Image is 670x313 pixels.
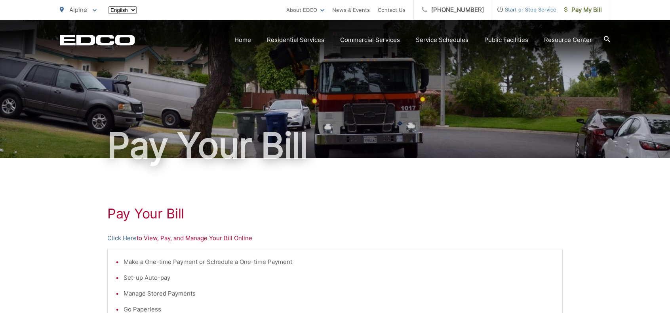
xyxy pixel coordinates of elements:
[60,126,610,165] h1: Pay Your Bill
[484,35,528,45] a: Public Facilities
[124,273,554,283] li: Set-up Auto-pay
[107,206,563,222] h1: Pay Your Bill
[234,35,251,45] a: Home
[124,257,554,267] li: Make a One-time Payment or Schedule a One-time Payment
[107,233,137,243] a: Click Here
[107,233,563,243] p: to View, Pay, and Manage Your Bill Online
[564,5,602,15] span: Pay My Bill
[60,34,135,46] a: EDCD logo. Return to the homepage.
[69,6,87,13] span: Alpine
[108,6,137,14] select: Select a language
[416,35,468,45] a: Service Schedules
[544,35,592,45] a: Resource Center
[267,35,324,45] a: Residential Services
[124,289,554,298] li: Manage Stored Payments
[286,5,324,15] a: About EDCO
[378,5,405,15] a: Contact Us
[340,35,400,45] a: Commercial Services
[332,5,370,15] a: News & Events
